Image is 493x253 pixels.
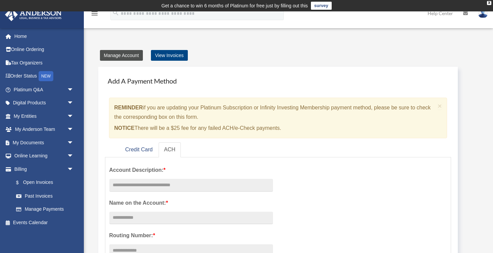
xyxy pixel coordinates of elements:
[67,136,80,150] span: arrow_drop_down
[91,9,99,17] i: menu
[109,98,447,138] div: if you are updating your Platinum Subscription or Infinity Investing Membership payment method, p...
[109,165,273,175] label: Account Description:
[67,109,80,123] span: arrow_drop_down
[114,125,134,131] strong: NOTICE
[5,136,84,149] a: My Documentsarrow_drop_down
[161,2,308,10] div: Get a chance to win 6 months of Platinum for free just by filling out this
[109,198,273,208] label: Name on the Account:
[5,123,84,136] a: My Anderson Teamarrow_drop_down
[5,30,84,43] a: Home
[100,50,143,61] a: Manage Account
[487,1,491,5] div: close
[5,43,84,56] a: Online Ordering
[438,102,442,109] button: Close
[5,149,84,163] a: Online Learningarrow_drop_down
[67,162,80,176] span: arrow_drop_down
[311,2,332,10] a: survey
[5,162,84,176] a: Billingarrow_drop_down
[120,142,158,157] a: Credit Card
[5,69,84,83] a: Order StatusNEW
[67,96,80,110] span: arrow_drop_down
[9,189,84,203] a: Past Invoices
[67,149,80,163] span: arrow_drop_down
[5,109,84,123] a: My Entitiesarrow_drop_down
[151,50,187,61] a: View Invoices
[39,71,53,81] div: NEW
[20,179,23,187] span: $
[5,96,84,110] a: Digital Productsarrow_drop_down
[114,123,435,133] p: There will be a $25 fee for any failed ACH/e-Check payments.
[112,9,119,16] i: search
[9,176,84,190] a: $Open Invoices
[91,12,99,17] a: menu
[5,56,84,69] a: Tax Organizers
[114,105,143,110] strong: REMINDER
[438,102,442,110] span: ×
[5,216,84,229] a: Events Calendar
[3,8,64,21] img: Anderson Advisors Platinum Portal
[159,142,181,157] a: ACH
[105,73,451,88] h4: Add A Payment Method
[67,83,80,97] span: arrow_drop_down
[67,123,80,137] span: arrow_drop_down
[109,231,273,240] label: Routing Number:
[5,83,84,96] a: Platinum Q&Aarrow_drop_down
[478,8,488,18] img: User Pic
[9,203,80,216] a: Manage Payments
